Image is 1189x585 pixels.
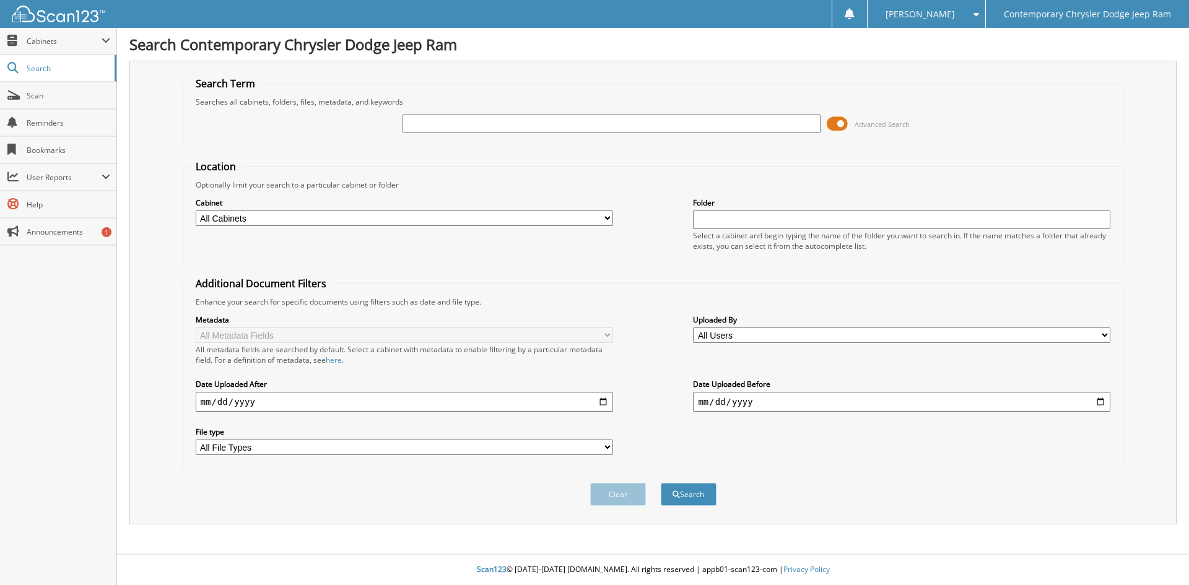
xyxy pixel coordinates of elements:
[27,90,110,101] span: Scan
[1004,11,1171,18] span: Contemporary Chrysler Dodge Jeep Ram
[783,564,830,574] a: Privacy Policy
[196,379,613,389] label: Date Uploaded After
[189,160,242,173] legend: Location
[661,483,716,506] button: Search
[27,36,102,46] span: Cabinets
[102,227,111,237] div: 1
[189,297,1117,307] div: Enhance your search for specific documents using filters such as date and file type.
[189,97,1117,107] div: Searches all cabinets, folders, files, metadata, and keywords
[189,277,333,290] legend: Additional Document Filters
[12,6,105,22] img: scan123-logo-white.svg
[27,118,110,128] span: Reminders
[326,355,342,365] a: here
[693,230,1110,251] div: Select a cabinet and begin typing the name of the folder you want to search in. If the name match...
[117,555,1189,585] div: © [DATE]-[DATE] [DOMAIN_NAME]. All rights reserved | appb01-scan123-com |
[27,145,110,155] span: Bookmarks
[693,197,1110,208] label: Folder
[189,180,1117,190] div: Optionally limit your search to a particular cabinet or folder
[477,564,507,574] span: Scan123
[693,314,1110,325] label: Uploaded By
[196,427,613,437] label: File type
[27,63,108,74] span: Search
[27,227,110,237] span: Announcements
[590,483,646,506] button: Clear
[196,314,613,325] label: Metadata
[196,392,613,412] input: start
[27,172,102,183] span: User Reports
[855,119,910,129] span: Advanced Search
[129,34,1177,54] h1: Search Contemporary Chrysler Dodge Jeep Ram
[693,392,1110,412] input: end
[189,77,261,90] legend: Search Term
[196,344,613,365] div: All metadata fields are searched by default. Select a cabinet with metadata to enable filtering b...
[196,197,613,208] label: Cabinet
[27,199,110,210] span: Help
[886,11,955,18] span: [PERSON_NAME]
[693,379,1110,389] label: Date Uploaded Before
